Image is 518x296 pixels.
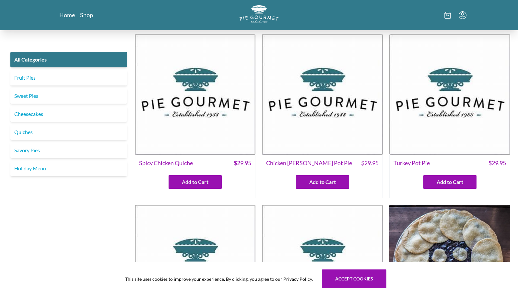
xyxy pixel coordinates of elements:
[262,34,383,155] img: Chicken Curry Pot Pie
[240,5,278,23] img: logo
[182,178,208,186] span: Add to Cart
[234,159,251,167] span: $ 29.95
[322,269,386,288] button: Accept cookies
[59,11,75,19] a: Home
[489,159,506,167] span: $ 29.95
[389,34,510,155] img: Turkey Pot Pie
[423,175,477,189] button: Add to Cart
[394,159,430,167] span: Turkey Pot Pie
[361,159,379,167] span: $ 29.95
[10,106,127,122] a: Cheesecakes
[10,88,127,104] a: Sweet Pies
[266,159,352,167] span: Chicken [PERSON_NAME] Pot Pie
[125,276,313,282] span: This site uses cookies to improve your experience. By clicking, you agree to our Privacy Policy.
[437,178,463,186] span: Add to Cart
[135,34,256,155] img: Spicy Chicken Quiche
[240,5,278,25] a: Logo
[80,11,93,19] a: Shop
[10,52,127,67] a: All Categories
[169,175,222,189] button: Add to Cart
[10,124,127,140] a: Quiches
[10,161,127,176] a: Holiday Menu
[139,159,193,167] span: Spicy Chicken Quiche
[296,175,349,189] button: Add to Cart
[459,11,466,19] button: Menu
[10,70,127,85] a: Fruit Pies
[309,178,336,186] span: Add to Cart
[10,142,127,158] a: Savory Pies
